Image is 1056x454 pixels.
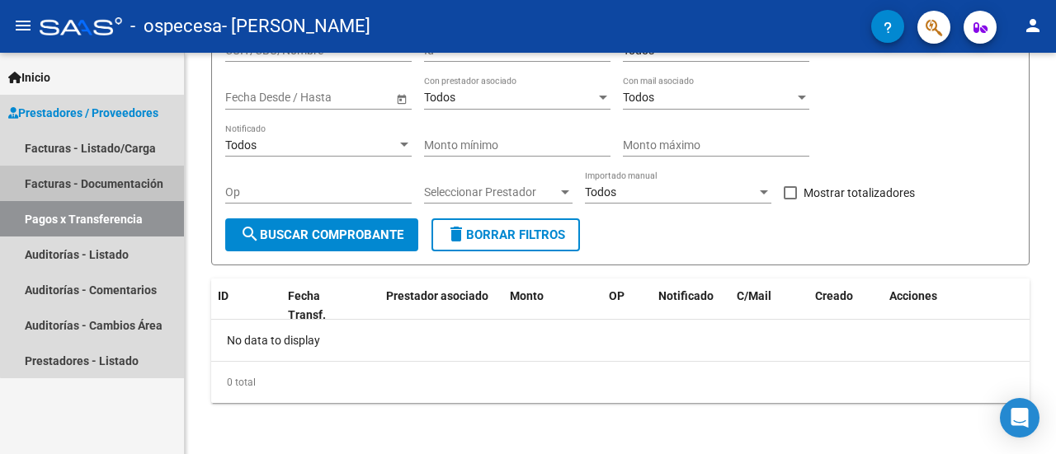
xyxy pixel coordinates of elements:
mat-icon: search [240,224,260,244]
mat-icon: delete [446,224,466,244]
span: - ospecesa [130,8,222,44]
button: Open calendar [393,90,410,107]
datatable-header-cell: C/Mail [730,278,808,333]
span: Todos [623,91,654,104]
span: Creado [815,289,853,302]
datatable-header-cell: OP [602,278,652,333]
span: Prestador asociado [386,289,488,302]
div: Open Intercom Messenger [1000,398,1039,438]
span: Todos [225,138,257,152]
datatable-header-cell: ID [211,278,281,333]
span: Notificado [658,289,714,302]
button: Borrar Filtros [431,218,580,251]
span: Todos [623,44,654,57]
span: Borrar Filtros [446,227,565,242]
datatable-header-cell: Notificado [652,278,730,333]
span: ID [218,289,229,302]
div: No data to display [211,320,1030,361]
span: Prestadores / Proveedores [8,104,158,122]
span: Todos [424,91,455,104]
datatable-header-cell: Fecha Transf. [281,278,356,333]
span: - [PERSON_NAME] [222,8,370,44]
span: OP [609,289,625,302]
mat-icon: person [1023,16,1043,35]
span: Acciones [889,289,937,302]
mat-icon: menu [13,16,33,35]
span: Inicio [8,68,50,87]
datatable-header-cell: Creado [808,278,883,333]
datatable-header-cell: Prestador asociado [379,278,503,333]
span: Monto [510,289,544,302]
datatable-header-cell: Acciones [883,278,1031,333]
input: Fecha fin [299,91,380,105]
span: Seleccionar Prestador [424,185,558,199]
span: Buscar Comprobante [240,227,403,242]
datatable-header-cell: Monto [503,278,602,333]
span: Todos [585,185,616,199]
button: Buscar Comprobante [225,218,418,251]
span: Mostrar totalizadores [804,183,915,203]
div: 0 total [211,362,1030,403]
span: Fecha Transf. [288,289,326,321]
input: Fecha inicio [225,91,285,105]
span: C/Mail [737,289,771,302]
